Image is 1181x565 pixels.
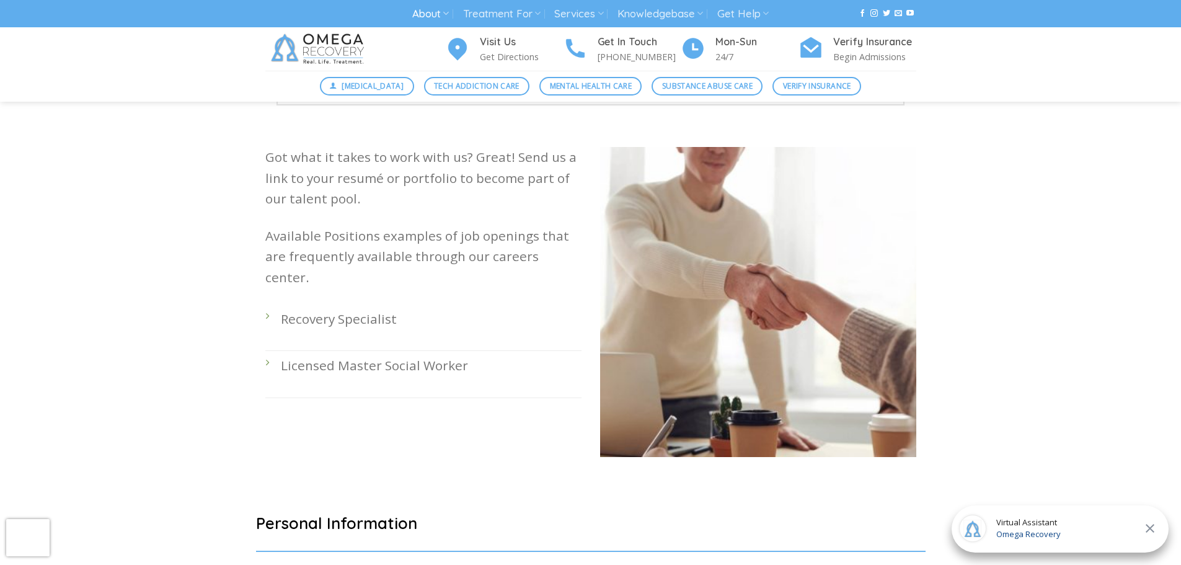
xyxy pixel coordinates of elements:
[480,50,563,64] p: Get Directions
[717,2,769,25] a: Get Help
[859,9,866,18] a: Follow on Facebook
[598,34,681,50] h4: Get In Touch
[772,77,861,96] a: Verify Insurance
[652,77,763,96] a: Substance Abuse Care
[265,226,582,288] p: Available Positions examples of job openings that are frequently available through our careers ce...
[598,50,681,64] p: [PHONE_NUMBER]
[463,2,541,25] a: Treatment For
[265,27,374,71] img: Omega Recovery
[256,513,926,533] h2: Personal Information
[445,34,563,65] a: Visit Us Get Directions
[870,9,878,18] a: Follow on Instagram
[715,34,798,50] h4: Mon-Sun
[539,77,642,96] a: Mental Health Care
[434,80,520,92] span: Tech Addiction Care
[563,34,681,65] a: Get In Touch [PHONE_NUMBER]
[883,9,890,18] a: Follow on Twitter
[783,80,851,92] span: Verify Insurance
[412,2,449,25] a: About
[833,50,916,64] p: Begin Admissions
[798,34,916,65] a: Verify Insurance Begin Admissions
[480,34,563,50] h4: Visit Us
[265,147,582,209] p: Got what it takes to work with us? Great! Send us a link to your resumé or portfolio to become pa...
[281,309,582,329] p: Recovery Specialist
[906,9,914,18] a: Follow on YouTube
[320,77,414,96] a: [MEDICAL_DATA]
[662,80,753,92] span: Substance Abuse Care
[833,34,916,50] h4: Verify Insurance
[554,2,603,25] a: Services
[342,80,404,92] span: [MEDICAL_DATA]
[895,9,902,18] a: Send us an email
[617,2,703,25] a: Knowledgebase
[550,80,632,92] span: Mental Health Care
[715,50,798,64] p: 24/7
[424,77,530,96] a: Tech Addiction Care
[281,355,582,376] p: Licensed Master Social Worker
